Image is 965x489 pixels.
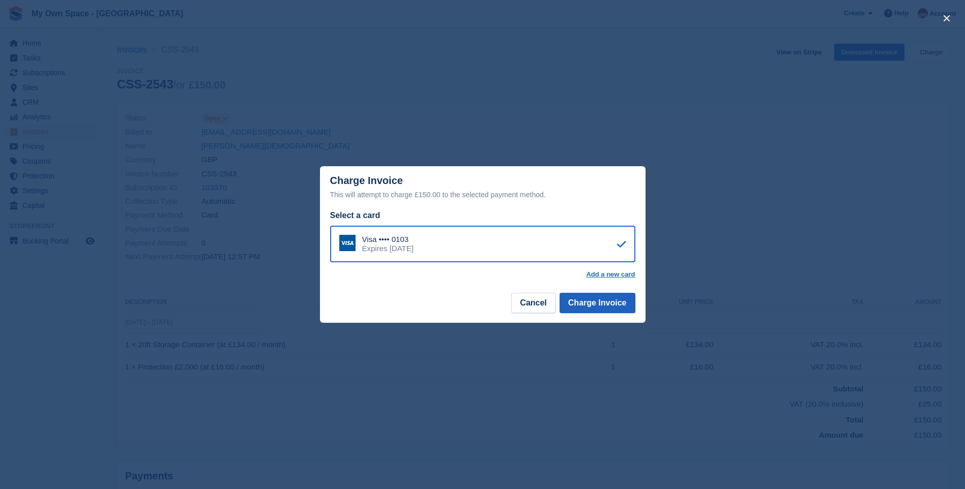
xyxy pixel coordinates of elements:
img: Visa Logo [339,235,356,251]
div: Expires [DATE] [362,244,414,253]
button: Charge Invoice [560,293,635,313]
div: Select a card [330,209,635,222]
button: Cancel [511,293,555,313]
div: Charge Invoice [330,175,635,201]
div: Visa •••• 0103 [362,235,414,244]
a: Add a new card [586,270,635,279]
button: close [939,10,955,26]
div: This will attempt to charge £150.00 to the selected payment method. [330,189,635,201]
